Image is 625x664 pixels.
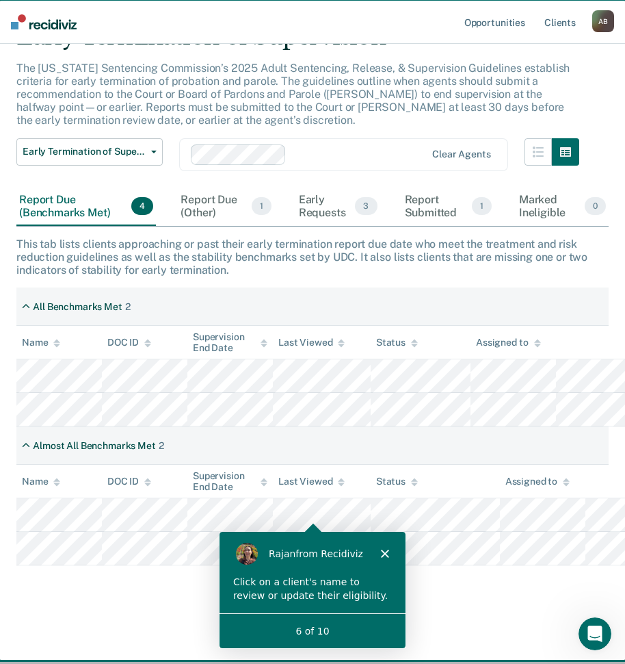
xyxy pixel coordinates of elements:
div: 2 [159,440,164,452]
div: Intercom [5,5,21,14]
div: DOC ID [107,337,151,348]
div: DOC ID [107,476,151,487]
div: Name [22,476,60,487]
div: Marked Ineligible0 [516,188,609,226]
div: Name [22,337,60,348]
div: Intercom messenger [5,5,21,14]
div: Report Submitted1 [402,188,494,226]
span: 1 [472,197,492,215]
span: 1 [252,197,271,215]
span: 0 [585,197,606,215]
div: Almost All Benchmarks Met [33,440,156,452]
div: A B [592,10,614,32]
div: Clear agents [432,149,490,160]
div: Supervision End Date [193,331,267,355]
div: All Benchmarks Met2 [16,296,136,318]
button: Early Termination of Supervision [16,138,163,166]
span: 3 [355,197,377,215]
div: This tab lists clients approaching or past their early termination report due date who meet the t... [16,238,609,277]
div: Almost All Benchmarks Met2 [16,435,170,457]
p: The [US_STATE] Sentencing Commission’s 2025 Adult Sentencing, Release, & Supervision Guidelines e... [16,62,570,127]
div: Report Due (Other)1 [178,188,274,226]
div: Status [376,337,418,348]
div: All Benchmarks Met [33,301,122,313]
div: Last Viewed [278,476,345,487]
img: Recidiviz [11,14,77,29]
div: Status [376,476,418,487]
div: Early Requests3 [296,188,380,226]
div: Assigned to [505,476,570,487]
button: AB [592,10,614,32]
div: Assigned to [476,337,540,348]
span: 4 [131,197,153,215]
div: Supervision End Date [193,470,267,494]
div: Last Viewed [278,337,345,348]
span: Early Termination of Supervision [23,146,146,157]
div: Report Due (Benchmarks Met)4 [16,188,156,226]
div: 2 [125,301,131,313]
iframe: Intercom live chat [579,617,611,650]
iframe: To enrich screen reader interactions, please activate Accessibility in Grammarly extension settings [219,531,406,649]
